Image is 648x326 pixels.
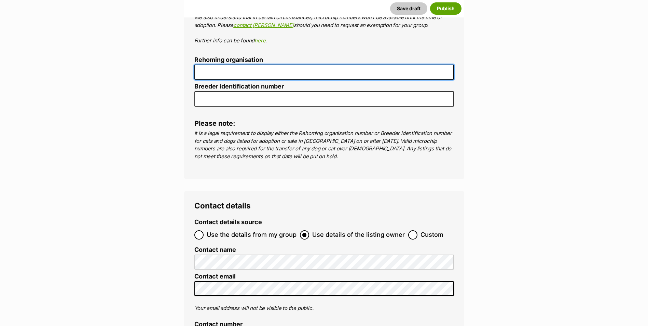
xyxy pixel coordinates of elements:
button: Save draft [390,2,427,15]
span: Custom [420,230,443,240]
label: Breeder identification number [194,83,454,90]
label: Contact name [194,246,454,254]
button: Publish [430,2,461,15]
p: It is a legal requirement to display either the Rehoming organisation number or Breeder identific... [194,130,454,160]
span: Use details of the listing owner [312,230,405,240]
a: here [254,37,265,44]
p: Your email address will not be visible to the public. [194,304,454,312]
label: Contact email [194,273,454,280]
a: contact [PERSON_NAME] [233,22,294,28]
h4: Please note: [194,119,454,128]
span: Use the details from my group [207,230,297,240]
label: Rehoming organisation [194,56,454,64]
label: Contact details source [194,219,262,226]
span: Contact details [194,201,251,210]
